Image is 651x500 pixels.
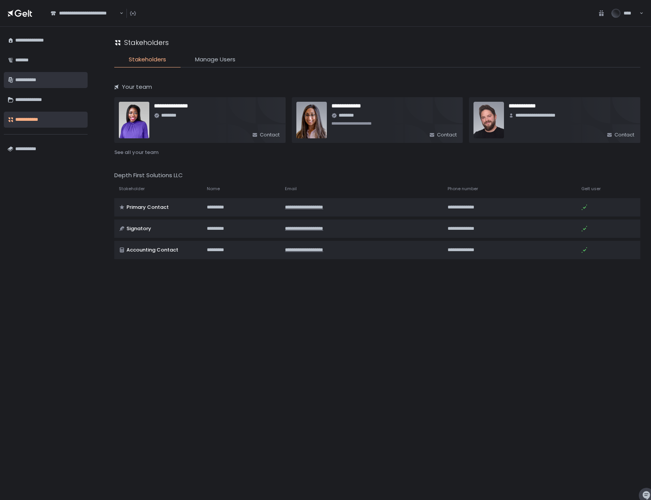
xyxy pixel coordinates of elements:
span: Your team [122,83,152,91]
span: Signatory [126,225,151,232]
span: Manage Users [195,55,235,64]
h1: Stakeholders [124,37,169,48]
span: Phone number [448,186,478,192]
span: Depth First Solutions LLC [114,171,183,179]
input: Search for option [118,10,119,17]
div: Search for option [46,5,123,21]
span: See all your team [114,149,158,156]
span: Stakeholders [129,55,166,64]
span: Stakeholder [119,186,145,192]
span: Accounting Contact [126,247,178,253]
span: Email [285,186,297,192]
span: Name [207,186,220,192]
span: Primary Contact [126,204,169,211]
span: Gelt user [581,186,601,192]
